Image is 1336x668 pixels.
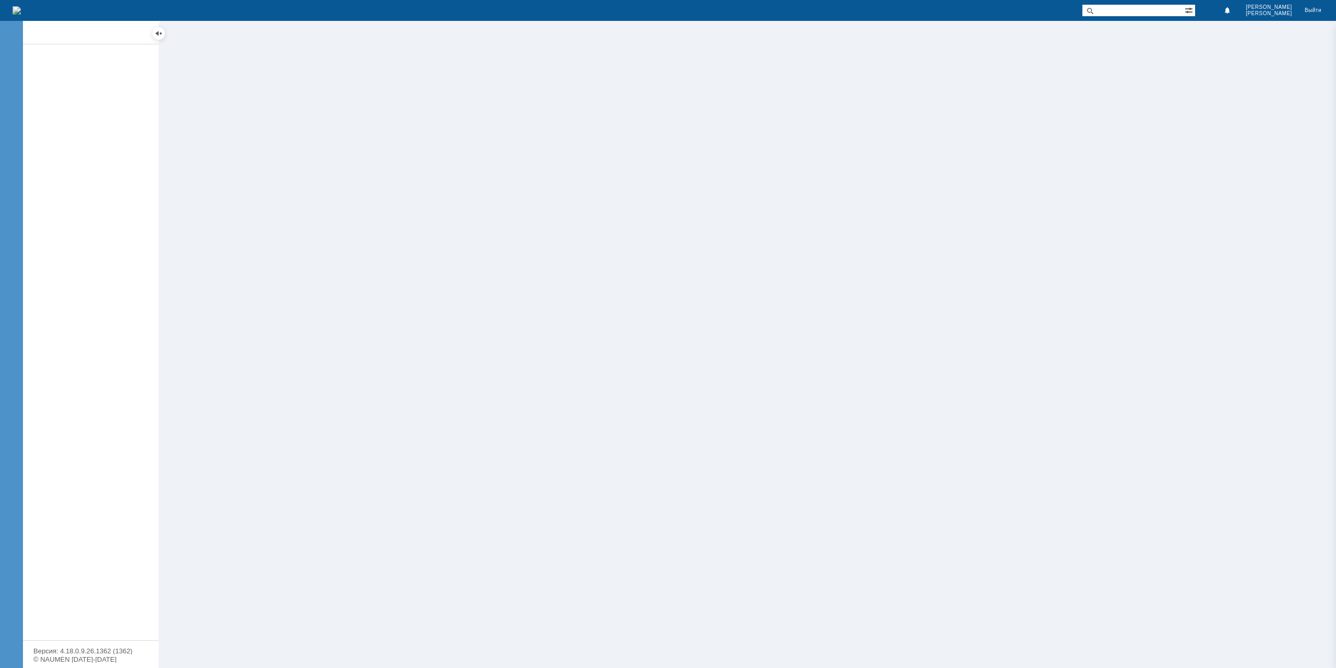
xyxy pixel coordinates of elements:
[33,648,148,654] div: Версия: 4.18.0.9.26.1362 (1362)
[33,656,148,663] div: © NAUMEN [DATE]-[DATE]
[1246,10,1292,17] span: [PERSON_NAME]
[1246,4,1292,10] span: [PERSON_NAME]
[152,27,165,40] div: Скрыть меню
[1185,5,1195,15] span: Расширенный поиск
[13,6,21,15] img: logo
[13,6,21,15] a: Перейти на домашнюю страницу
